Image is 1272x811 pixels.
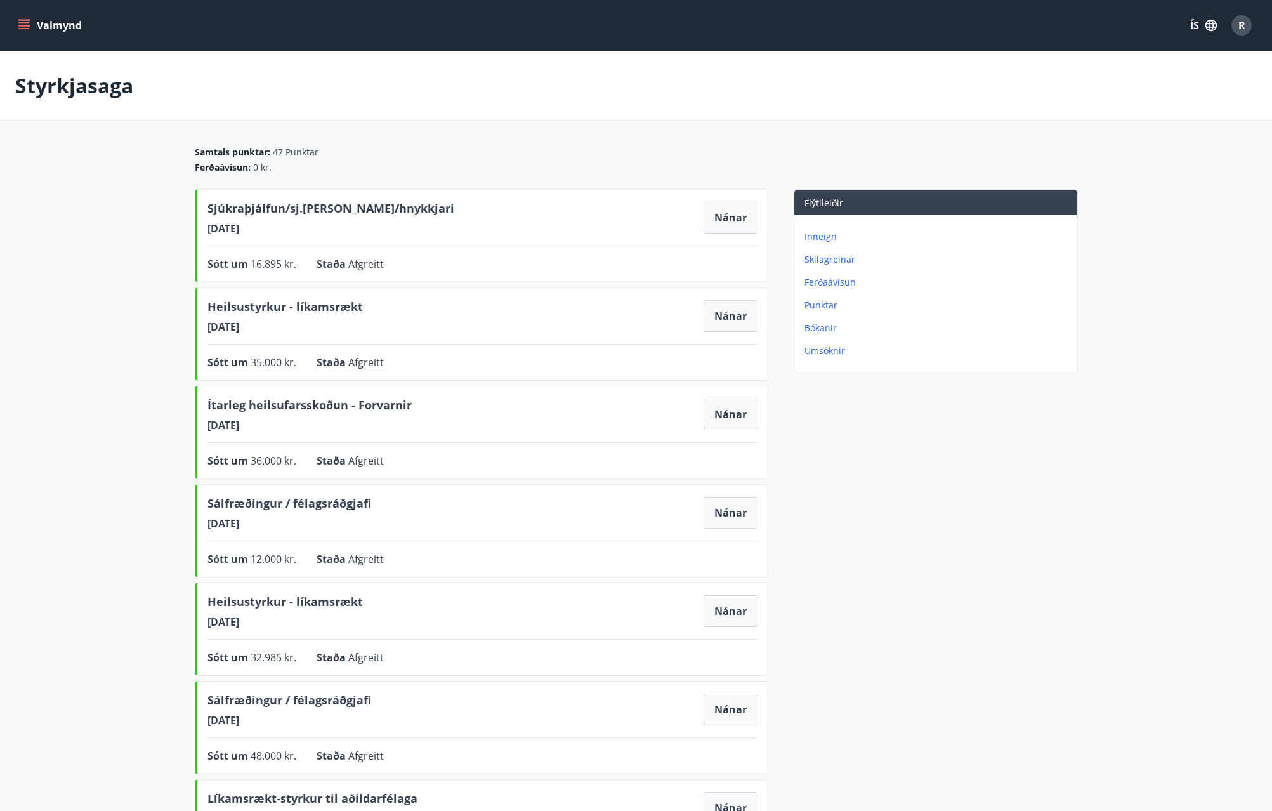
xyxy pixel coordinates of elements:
span: Sálfræðingur / félagsráðgjafi [207,495,371,517]
span: Samtals punktar : [195,146,270,159]
span: Heilsustyrkur - líkamsrækt [207,593,363,615]
button: Nánar [704,300,757,332]
span: Staða [317,650,348,664]
button: Nánar [704,497,757,529]
span: [DATE] [207,221,454,235]
span: [DATE] [207,615,363,629]
button: ÍS [1183,14,1224,37]
span: Heilsustyrkur - líkamsrækt [207,298,363,320]
span: 36.000 kr. [251,454,296,468]
span: Ferðaávísun : [195,161,251,174]
span: 32.985 kr. [251,650,296,664]
span: 16.895 kr. [251,257,296,271]
span: Flýtileiðir [804,197,843,209]
span: Staða [317,552,348,566]
span: Sótt um [207,552,251,566]
span: Staða [317,355,348,369]
span: Sjúkraþjálfun/sj.[PERSON_NAME]/hnykkjari [207,200,454,221]
span: Afgreitt [348,257,384,271]
p: Punktar [804,299,1072,312]
span: Sótt um [207,454,251,468]
span: Sótt um [207,355,251,369]
span: Sótt um [207,749,251,763]
p: Styrkjasaga [15,72,133,100]
button: R [1226,10,1257,41]
span: R [1238,18,1245,32]
span: 48.000 kr. [251,749,296,763]
span: [DATE] [207,418,412,432]
span: 35.000 kr. [251,355,296,369]
button: Nánar [704,202,757,234]
span: Sótt um [207,650,251,664]
span: 47 Punktar [273,146,318,159]
span: [DATE] [207,320,363,334]
span: Staða [317,454,348,468]
p: Inneign [804,230,1072,243]
span: Sótt um [207,257,251,271]
p: Bókanir [804,322,1072,334]
span: Afgreitt [348,749,384,763]
span: Ítarleg heilsufarsskoðun - Forvarnir [207,397,412,418]
span: Sálfræðingur / félagsráðgjafi [207,692,371,713]
span: Afgreitt [348,454,384,468]
span: Afgreitt [348,552,384,566]
button: Nánar [704,399,757,430]
span: Staða [317,749,348,763]
button: Nánar [704,595,757,627]
button: Nánar [704,694,757,725]
span: [DATE] [207,713,371,727]
button: menu [15,14,87,37]
p: Skilagreinar [804,253,1072,266]
span: [DATE] [207,517,371,531]
p: Ferðaávísun [804,276,1072,289]
span: 0 kr. [253,161,272,174]
span: Staða [317,257,348,271]
p: Umsóknir [804,345,1072,357]
span: 12.000 kr. [251,552,296,566]
span: Afgreitt [348,355,384,369]
span: Afgreitt [348,650,384,664]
